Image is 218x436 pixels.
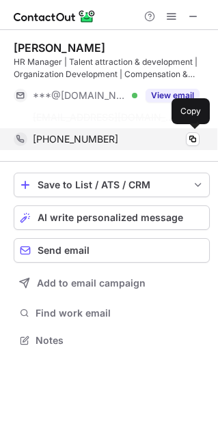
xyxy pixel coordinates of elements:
[38,212,183,223] span: AI write personalized message
[38,179,186,190] div: Save to List / ATS / CRM
[33,89,127,102] span: ***@[DOMAIN_NAME]
[14,56,210,81] div: HR Manager | Talent attraction & development | Organization Development | Compensation & Benefits...
[14,173,210,197] button: save-profile-one-click
[38,245,90,256] span: Send email
[37,278,146,289] span: Add to email campaign
[14,205,210,230] button: AI write personalized message
[36,307,204,319] span: Find work email
[14,238,210,263] button: Send email
[14,271,210,295] button: Add to email campaign
[33,133,118,145] span: [PHONE_NUMBER]
[14,41,105,55] div: [PERSON_NAME]
[33,111,175,123] span: [EMAIL_ADDRESS][DOMAIN_NAME]
[14,304,210,323] button: Find work email
[14,8,96,25] img: ContactOut v5.3.10
[146,89,200,102] button: Reveal Button
[36,334,204,347] span: Notes
[14,331,210,350] button: Notes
